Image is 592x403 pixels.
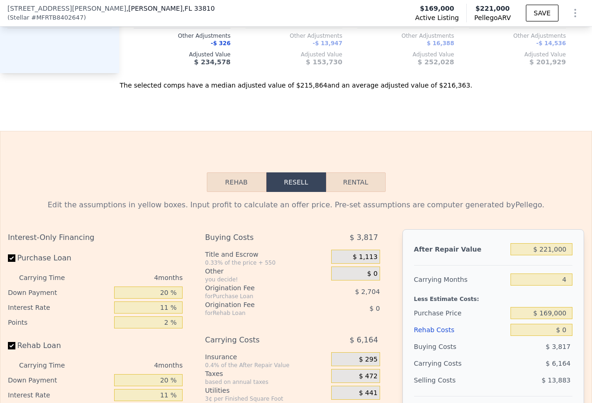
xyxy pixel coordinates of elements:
[205,283,307,293] div: Origination Fee
[414,372,507,389] div: Selling Costs
[10,13,29,22] span: Stellar
[349,229,378,246] span: $ 3,817
[245,51,342,58] div: Adjusted Value
[134,32,231,40] div: Other Adjustments
[205,259,327,266] div: 0.33% of the price + 550
[414,338,507,355] div: Buying Costs
[205,352,327,362] div: Insurance
[83,270,183,285] div: 4 months
[414,305,507,321] div: Purchase Price
[8,373,110,388] div: Down Payment
[469,51,566,58] div: Adjusted Value
[8,337,110,354] label: Rehab Loan
[427,40,454,47] span: $ 16,388
[415,13,459,22] span: Active Listing
[205,229,307,246] div: Buying Costs
[205,309,307,317] div: for Rehab Loan
[357,51,454,58] div: Adjusted Value
[205,276,327,283] div: you decide!
[205,362,327,369] div: 0.4% of the After Repair Value
[266,172,326,192] button: Resell
[8,300,110,315] div: Interest Rate
[19,270,79,285] div: Carrying Time
[7,4,126,13] span: [STREET_ADDRESS][PERSON_NAME]
[546,343,571,350] span: $ 3,817
[31,13,83,22] span: # MFRTB8402647
[526,5,558,21] button: SAVE
[205,293,307,300] div: for Purchase Loan
[8,254,15,262] input: Purchase Loan
[414,321,507,338] div: Rehab Costs
[183,5,215,12] span: , FL 33810
[353,253,377,261] span: $ 1,113
[476,5,510,12] span: $221,000
[367,270,377,278] span: $ 0
[205,395,327,403] div: 3¢ per Finished Square Foot
[205,266,327,276] div: Other
[359,372,377,381] span: $ 472
[414,355,472,372] div: Carrying Costs
[530,58,566,66] span: $ 201,929
[355,288,380,295] span: $ 2,704
[205,378,327,386] div: based on annual taxes
[205,332,307,348] div: Carrying Costs
[207,172,266,192] button: Rehab
[369,305,380,312] span: $ 0
[414,288,572,305] div: Less Estimate Costs:
[414,271,507,288] div: Carrying Months
[205,369,327,378] div: Taxes
[357,32,454,40] div: Other Adjustments
[8,315,110,330] div: Points
[8,229,183,246] div: Interest-Only Financing
[359,389,377,397] span: $ 441
[7,13,86,22] div: ( )
[546,360,571,367] span: $ 6,164
[211,40,231,47] span: -$ 326
[536,40,566,47] span: -$ 14,536
[8,342,15,349] input: Rehab Loan
[566,4,585,22] button: Show Options
[245,32,342,40] div: Other Adjustments
[469,32,566,40] div: Other Adjustments
[306,58,342,66] span: $ 153,730
[8,285,110,300] div: Down Payment
[205,386,327,395] div: Utilities
[326,172,386,192] button: Rental
[414,241,507,258] div: After Repair Value
[420,4,455,13] span: $169,000
[205,250,327,259] div: Title and Escrow
[194,58,231,66] span: $ 234,578
[205,300,307,309] div: Origination Fee
[8,388,110,403] div: Interest Rate
[8,199,584,211] div: Edit the assumptions in yellow boxes. Input profit to calculate an offer price. Pre-set assumptio...
[474,13,511,22] span: Pellego ARV
[19,358,79,373] div: Carrying Time
[542,376,571,384] span: $ 13,883
[126,4,215,13] span: , [PERSON_NAME]
[8,250,110,266] label: Purchase Loan
[313,40,342,47] span: -$ 13,947
[349,332,378,348] span: $ 6,164
[418,58,454,66] span: $ 252,028
[134,51,231,58] div: Adjusted Value
[83,358,183,373] div: 4 months
[359,355,377,364] span: $ 295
